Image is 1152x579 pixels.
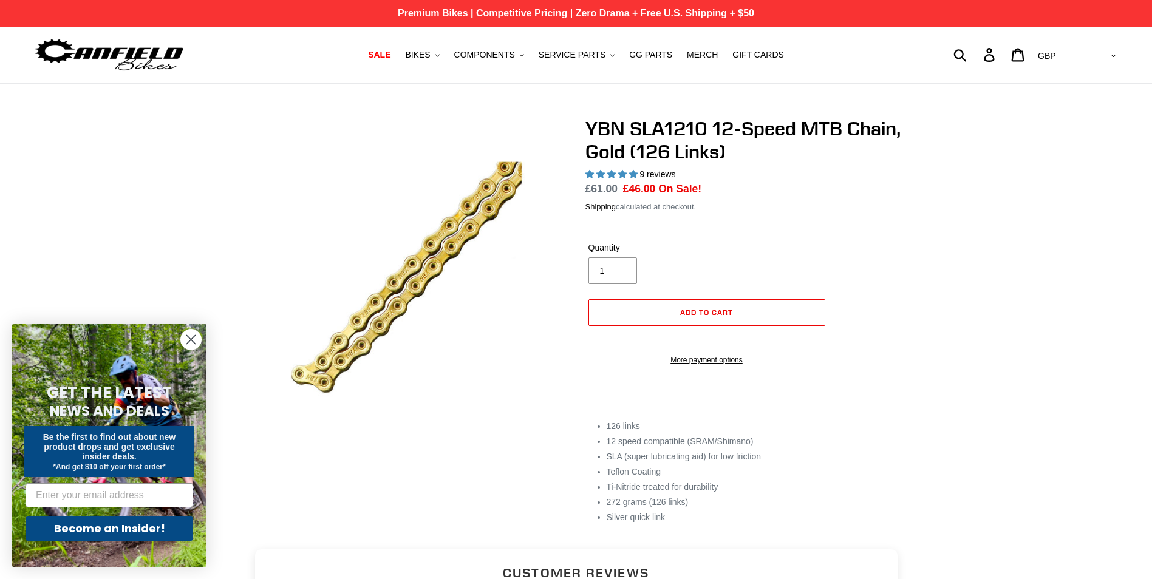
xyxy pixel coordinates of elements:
[607,420,907,433] li: 126 links
[368,50,390,60] span: SALE
[53,462,165,471] span: *And get $10 off your first order*
[607,481,907,493] li: Ti-Nitride treated for durability
[539,50,605,60] span: SERVICE PARTS
[26,516,193,541] button: Become an Insider!
[960,41,991,68] input: Search
[585,183,618,195] s: £61.00
[681,47,724,63] a: MERCH
[607,466,907,478] li: Teflon Coating
[658,181,701,197] span: On Sale!
[399,47,445,63] button: BIKES
[362,47,397,63] a: SALE
[405,50,430,60] span: BIKES
[454,50,515,60] span: COMPONENTS
[623,47,678,63] a: GG PARTS
[180,329,202,350] button: Close dialog
[607,496,907,509] li: 272 grams (126 links)
[588,354,825,365] a: More payment options
[588,242,704,254] label: Quantity
[607,450,907,463] li: SLA (super lubricating aid) for low friction
[585,201,907,213] div: calculated at checkout.
[448,47,530,63] button: COMPONENTS
[47,382,172,404] span: GET THE LATEST
[26,483,193,507] input: Enter your email address
[607,435,907,448] li: 12 speed compatible (SRAM/Shimano)
[726,47,790,63] a: GIFT CARDS
[33,36,185,74] img: Canfield Bikes
[607,511,907,524] li: Silver quick link
[687,50,718,60] span: MERCH
[533,47,621,63] button: SERVICE PARTS
[588,299,825,326] button: Add to cart
[585,202,616,212] a: Shipping
[585,169,640,179] span: 4.78 stars
[639,169,675,179] span: 9 reviews
[680,308,733,317] span: Add to cart
[50,401,169,421] span: NEWS AND DEALS
[585,117,907,164] h1: YBN SLA1210 12-Speed MTB Chain, Gold (126 Links)
[623,183,656,195] span: £46.00
[43,432,176,461] span: Be the first to find out about new product drops and get exclusive insider deals.
[732,50,784,60] span: GIFT CARDS
[629,50,672,60] span: GG PARTS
